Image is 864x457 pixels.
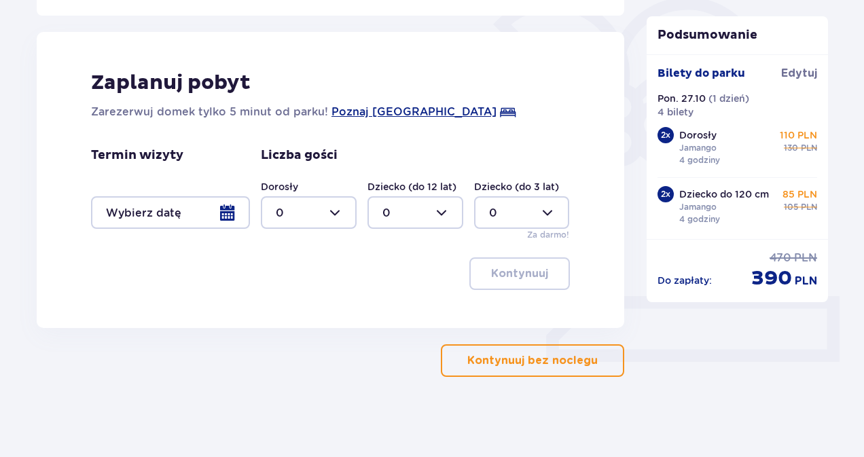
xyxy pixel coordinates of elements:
p: Jamango [679,201,717,213]
p: 4 godziny [679,154,720,166]
span: 470 [770,251,791,266]
p: Do zapłaty : [658,274,712,287]
span: PLN [794,251,817,266]
label: Dorosły [261,180,298,194]
span: 105 [784,201,798,213]
p: 4 bilety [658,105,694,119]
p: Termin wizyty [91,147,183,164]
p: Kontynuuj [491,266,548,281]
div: 2 x [658,127,674,143]
span: 130 [784,142,798,154]
p: Zaplanuj pobyt [91,70,251,96]
p: Jamango [679,142,717,154]
button: Kontynuuj [469,257,570,290]
p: Dorosły [679,128,717,142]
p: 110 PLN [780,128,817,142]
button: Kontynuuj bez noclegu [441,344,624,377]
p: 85 PLN [782,187,817,201]
label: Dziecko (do 12 lat) [367,180,456,194]
span: PLN [801,142,817,154]
span: PLN [801,201,817,213]
span: 390 [751,266,792,291]
p: Liczba gości [261,147,338,164]
p: Pon. 27.10 [658,92,706,105]
a: Poznaj [GEOGRAPHIC_DATA] [331,104,497,120]
label: Dziecko (do 3 lat) [474,180,559,194]
p: Podsumowanie [647,27,829,43]
p: Bilety do parku [658,66,745,81]
p: 4 godziny [679,213,720,225]
p: Zarezerwuj domek tylko 5 minut od parku! [91,104,328,120]
span: Edytuj [781,66,817,81]
div: 2 x [658,186,674,202]
span: PLN [795,274,817,289]
p: Kontynuuj bez noclegu [467,353,598,368]
p: Dziecko do 120 cm [679,187,769,201]
p: ( 1 dzień ) [708,92,749,105]
p: Za darmo! [527,229,569,241]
